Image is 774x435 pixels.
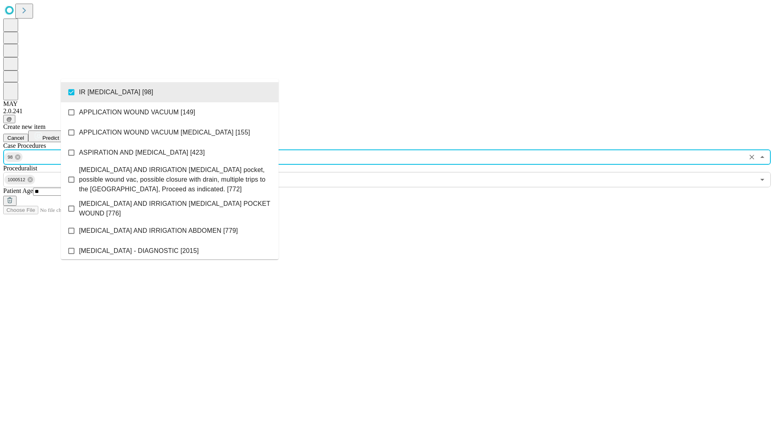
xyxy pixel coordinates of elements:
[746,151,757,163] button: Clear
[3,115,15,123] button: @
[4,153,16,162] span: 98
[3,123,46,130] span: Create new item
[757,151,768,163] button: Close
[79,246,199,256] span: [MEDICAL_DATA] - DIAGNOSTIC [2015]
[4,175,35,184] div: 1000512
[79,165,272,194] span: [MEDICAL_DATA] AND IRRIGATION [MEDICAL_DATA] pocket, possible wound vac, possible closure with dr...
[3,142,46,149] span: Scheduled Procedure
[79,128,250,137] span: APPLICATION WOUND VACUUM [MEDICAL_DATA] [155]
[3,100,771,108] div: MAY
[3,187,33,194] span: Patient Age
[3,134,28,142] button: Cancel
[3,165,37,172] span: Proceduralist
[79,148,205,157] span: ASPIRATION AND [MEDICAL_DATA] [423]
[4,152,23,162] div: 98
[757,174,768,185] button: Open
[3,108,771,115] div: 2.0.241
[42,135,59,141] span: Predict
[79,226,238,236] span: [MEDICAL_DATA] AND IRRIGATION ABDOMEN [779]
[28,130,65,142] button: Predict
[6,116,12,122] span: @
[79,199,272,218] span: [MEDICAL_DATA] AND IRRIGATION [MEDICAL_DATA] POCKET WOUND [776]
[79,87,153,97] span: IR [MEDICAL_DATA] [98]
[7,135,24,141] span: Cancel
[79,108,195,117] span: APPLICATION WOUND VACUUM [149]
[4,175,29,184] span: 1000512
